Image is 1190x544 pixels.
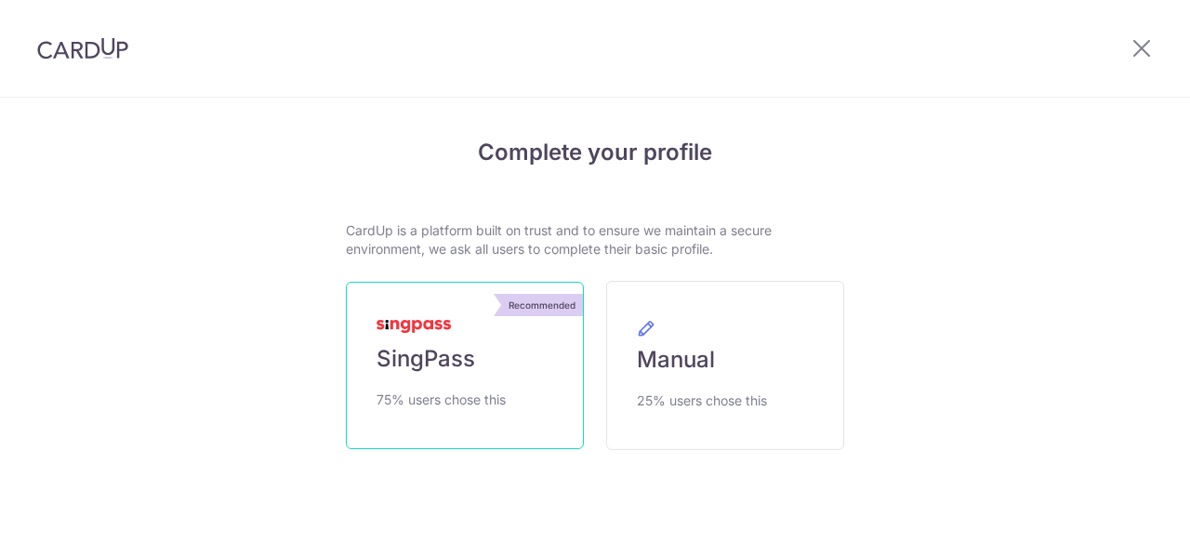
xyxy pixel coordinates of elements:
h4: Complete your profile [346,136,844,169]
span: Help [42,13,80,30]
img: CardUp [37,37,128,60]
span: Manual [637,345,715,375]
span: 75% users chose this [377,389,506,411]
img: MyInfoLogo [377,320,451,333]
span: 25% users chose this [637,390,767,412]
p: CardUp is a platform built on trust and to ensure we maintain a secure environment, we ask all us... [346,221,844,259]
a: Recommended SingPass 75% users chose this [346,282,584,449]
a: Manual 25% users chose this [606,281,844,450]
div: Recommended [501,294,583,316]
span: SingPass [377,344,475,374]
